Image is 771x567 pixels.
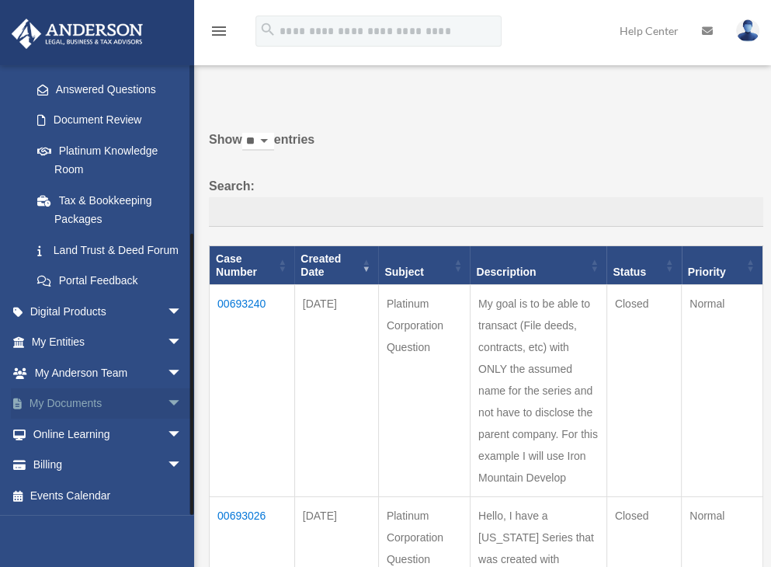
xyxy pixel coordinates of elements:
th: Priority: activate to sort column ascending [682,245,763,285]
select: Showentries [242,133,274,151]
i: search [259,21,276,38]
a: Tax & Bookkeeping Packages [22,185,198,235]
a: Portal Feedback [22,266,198,297]
a: My Anderson Teamarrow_drop_down [11,357,206,388]
span: arrow_drop_down [167,357,198,389]
th: Subject: activate to sort column ascending [378,245,470,285]
td: [DATE] [294,285,378,497]
th: Description: activate to sort column ascending [470,245,606,285]
th: Created Date: activate to sort column ascending [294,245,378,285]
td: Platinum Corporation Question [378,285,470,497]
a: menu [210,27,228,40]
td: My goal is to be able to transact (File deeds, contracts, etc) with ONLY the assumed name for the... [470,285,606,497]
a: Events Calendar [11,480,206,511]
a: Billingarrow_drop_down [11,450,206,481]
a: Digital Productsarrow_drop_down [11,296,206,327]
td: Normal [682,285,763,497]
th: Status: activate to sort column ascending [606,245,681,285]
span: arrow_drop_down [167,450,198,482]
label: Search: [209,176,763,227]
input: Search: [209,197,763,227]
a: Land Trust & Deed Forum [22,235,198,266]
a: Platinum Knowledge Room [22,135,198,185]
span: arrow_drop_down [167,327,198,359]
a: Answered Questions [22,74,190,105]
img: Anderson Advisors Platinum Portal [7,19,148,49]
span: arrow_drop_down [167,419,198,450]
th: Case Number: activate to sort column ascending [210,245,295,285]
a: My Documentsarrow_drop_down [11,388,206,419]
a: Online Learningarrow_drop_down [11,419,206,450]
td: Closed [606,285,681,497]
span: arrow_drop_down [167,296,198,328]
img: User Pic [736,19,759,42]
label: Show entries [209,129,763,166]
td: 00693240 [210,285,295,497]
a: My Entitiesarrow_drop_down [11,327,206,358]
i: menu [210,22,228,40]
span: arrow_drop_down [167,388,198,420]
a: Document Review [22,105,198,136]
